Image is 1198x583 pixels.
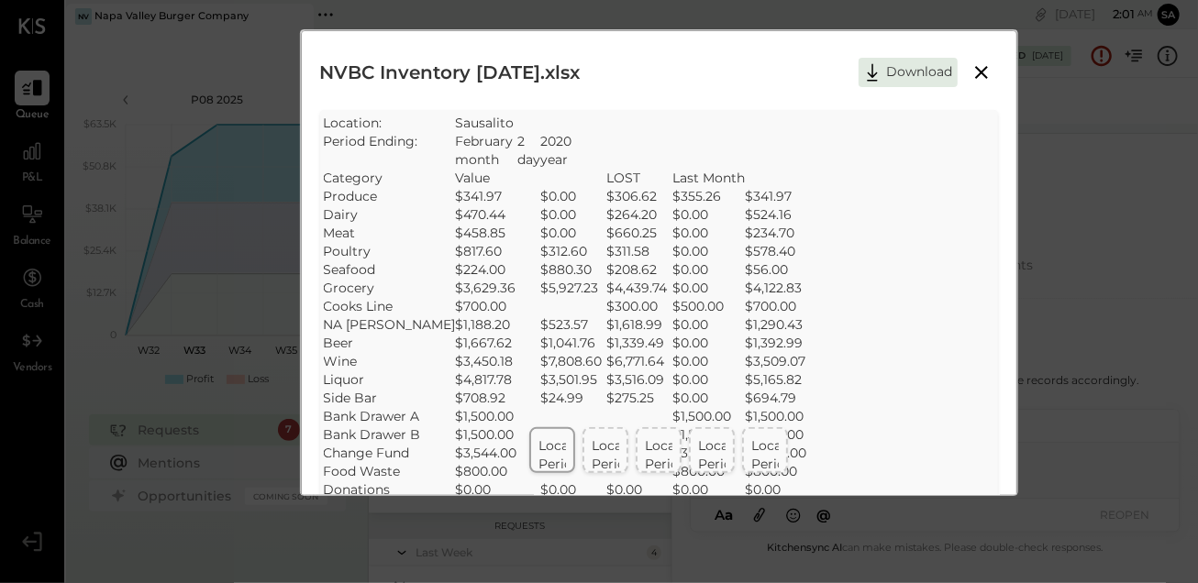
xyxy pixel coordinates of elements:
td: $523.57 [541,315,607,334]
td: $0.00 [673,480,746,499]
td: Cooks Line [324,297,456,315]
td: Sausalito [456,114,607,132]
td: $208.62 [607,260,673,279]
td: $0.00 [673,260,746,279]
td: $694.79 [746,389,809,407]
td: $24.99 [541,389,607,407]
td: Location: [645,436,754,455]
td: $1,339.49 [607,334,673,352]
td: $524.16 [746,205,809,224]
td: $0.00 [673,389,746,407]
td: $0.00 [673,205,746,224]
td: $660.25 [607,224,673,242]
td: $500.00 [673,297,746,315]
td: $578.40 [746,242,809,260]
td: $1,188.20 [456,315,518,334]
td: $264.20 [607,205,673,224]
td: 2020 [541,132,607,150]
td: $700.00 [456,297,518,315]
td: Period Ending: [324,132,456,150]
td: $0.00 [673,279,746,297]
td: 2 [518,132,541,150]
td: $355.26 [673,187,746,205]
td: $1,290.43 [746,315,809,334]
td: $224.00 [456,260,518,279]
td: $1,392.99 [746,334,809,352]
button: Download [859,58,958,87]
td: $275.25 [607,389,673,407]
td: $3,516.09 [607,370,673,389]
td: LOST [607,169,673,187]
td: $341.97 [746,187,809,205]
td: Location: [698,436,807,455]
td: $7,808.60 [541,352,607,370]
td: Location: [751,436,860,455]
td: Donations [324,480,456,499]
td: $0.00 [673,370,746,389]
td: $880.30 [541,260,607,279]
td: $0.00 [456,480,518,499]
td: $300.00 [607,297,673,315]
td: $56.00 [746,260,809,279]
td: $0.00 [541,480,607,499]
td: $0.00 [541,224,607,242]
td: $1,500.00 [456,407,518,425]
td: $0.00 [673,242,746,260]
td: Side Bar [324,389,456,407]
td: $1,041.76 [541,334,607,352]
td: $708.92 [456,389,518,407]
td: Location: [538,436,648,455]
td: Seafood [324,260,456,279]
td: $0.00 [541,187,607,205]
td: $0.00 [541,205,607,224]
td: Period Ending: [751,455,860,473]
td: $0.00 [673,352,746,370]
td: Meat [324,224,456,242]
td: $1,500.00 [746,407,809,425]
td: $0.00 [673,224,746,242]
td: Produce [324,187,456,205]
td: $3,629.36 [456,279,518,297]
td: Period Ending: [592,455,701,473]
td: $5,165.82 [746,370,809,389]
td: $700.00 [746,297,809,315]
td: $311.58 [607,242,673,260]
td: $6,771.64 [607,352,673,370]
td: $234.70 [746,224,809,242]
td: $312.60 [541,242,607,260]
td: day [518,150,541,169]
td: Wine [324,352,456,370]
td: Location: [592,436,701,455]
td: $306.62 [607,187,673,205]
td: $3,501.95 [541,370,607,389]
td: $3,450.18 [456,352,518,370]
td: $3,509.07 [746,352,809,370]
td: $4,817.78 [456,370,518,389]
td: Poultry [324,242,456,260]
td: $0.00 [607,480,673,499]
td: Bank Drawer A [324,407,456,425]
td: $0.00 [673,315,746,334]
td: $5,927.23 [541,279,607,297]
td: $0.00 [746,480,809,499]
td: Category [324,169,456,187]
td: Value [456,169,518,187]
td: $817.60 [456,242,518,260]
td: $341.97 [456,187,518,205]
td: Last Month [673,169,746,187]
td: year [541,150,607,169]
td: Location: [324,114,456,132]
td: $1,500.00 [673,407,746,425]
td: $458.85 [456,224,518,242]
h2: NVBC Inventory [DATE].xlsx [320,49,581,95]
td: $0.00 [673,334,746,352]
td: month [456,150,518,169]
td: Beer [324,334,456,352]
td: $1,618.99 [607,315,673,334]
td: February [456,132,518,150]
td: $1,667.62 [456,334,518,352]
td: $4,122.83 [746,279,809,297]
td: $470.44 [456,205,518,224]
td: Grocery [324,279,456,297]
td: $4,439.74 [607,279,673,297]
